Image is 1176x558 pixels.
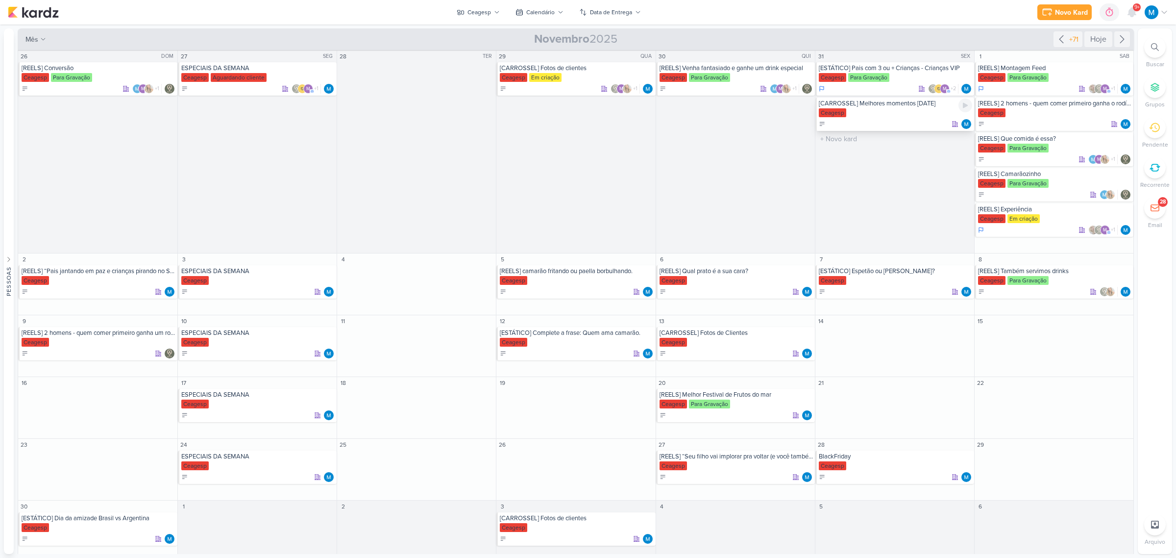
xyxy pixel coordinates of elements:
[1105,190,1115,200] img: Yasmin Yumi
[500,85,507,92] div: A Fazer
[643,534,653,544] div: Responsável: MARIANA MIRANDA
[978,64,1131,72] div: [REELS] Montagem Feed
[934,84,944,94] img: IDBOX - Agência de Design
[22,329,175,337] div: [REELS] 2 homens - quem comer primeiro ganha um rodízio de casal
[338,51,348,61] div: 28
[1121,154,1130,164] div: Responsável: Leviê Agência de Marketing Digital
[181,400,209,408] div: Ceagesp
[165,534,174,544] div: Responsável: MARIANA MIRANDA
[940,84,950,94] div: mlegnaioli@gmail.com
[978,288,985,295] div: A Fazer
[22,523,49,532] div: Ceagesp
[848,73,889,82] div: Para Gravação
[816,502,826,511] div: 5
[324,472,334,482] div: Responsável: MARIANA MIRANDA
[1121,119,1130,129] div: Responsável: MARIANA MIRANDA
[1148,221,1162,229] p: Email
[660,73,687,82] div: Ceagesp
[181,391,335,399] div: ESPECIAIS DA SEMANA
[961,287,971,297] img: MARIANA MIRANDA
[660,267,813,275] div: [REELS] Qual prato é a sua cara?
[324,84,334,94] div: Responsável: MARIANA MIRANDA
[22,276,49,285] div: Ceagesp
[165,349,174,358] div: Responsável: Leviê Agência de Marketing Digital
[643,84,653,94] div: Responsável: MARIANA MIRANDA
[816,254,826,264] div: 7
[1084,31,1112,47] div: Hoje
[324,410,334,420] img: MARIANA MIRANDA
[497,254,507,264] div: 5
[1055,7,1088,18] div: Novo Kard
[8,6,59,18] img: kardz.app
[483,52,495,60] div: TER
[978,179,1005,188] div: Ceagesp
[643,287,653,297] div: Responsável: MARIANA MIRANDA
[978,156,985,163] div: A Fazer
[19,254,29,264] div: 2
[622,84,632,94] img: Yasmin Yumi
[19,316,29,326] div: 9
[181,412,188,419] div: A Fazer
[657,440,667,450] div: 27
[978,135,1131,143] div: [REELS] Que comida é essa?
[1121,119,1130,129] img: MARIANA MIRANDA
[632,85,637,93] span: +1
[51,73,92,82] div: Para Gravação
[1142,140,1168,149] p: Pendente
[689,400,730,408] div: Para Gravação
[802,410,812,420] img: MARIANA MIRANDA
[978,85,984,93] div: Em Andamento
[1037,4,1092,20] button: Novo Kard
[181,64,335,72] div: ESPECIAIS DA SEMANA
[1121,154,1130,164] img: Leviê Agência de Marketing Digital
[961,287,971,297] div: Responsável: MARIANA MIRANDA
[816,378,826,388] div: 21
[961,84,971,94] div: Responsável: MARIANA MIRANDA
[497,51,507,61] div: 29
[292,84,301,94] img: Leviê Agência de Marketing Digital
[1110,85,1115,93] span: +1
[292,84,321,94] div: Colaboradores: Leviê Agência de Marketing Digital, IDBOX - Agência de Design, mlegnaioli@gmail.co...
[138,84,148,94] div: mlegnaioli@gmail.com
[660,461,687,470] div: Ceagesp
[161,52,176,60] div: DOM
[132,84,142,94] img: MARIANA MIRANDA
[660,276,687,285] div: Ceagesp
[181,276,209,285] div: Ceagesp
[660,474,666,481] div: A Fazer
[338,254,348,264] div: 4
[500,523,527,532] div: Ceagesp
[22,514,175,522] div: [ESTÁTICO] Dia da amizade Brasil vs Argentina
[643,349,653,358] img: MARIANA MIRANDA
[961,119,971,129] img: MARIANA MIRANDA
[1007,214,1040,223] div: Em criação
[22,338,49,347] div: Ceagesp
[657,316,667,326] div: 13
[802,472,812,482] img: MARIANA MIRANDA
[1121,190,1130,200] div: Responsável: Leviê Agência de Marketing Digital
[1110,226,1115,234] span: +1
[978,205,1131,213] div: [REELS] Experiência
[534,31,617,47] span: 2025
[1100,225,1110,235] div: mlegnaioli@gmail.com
[1134,3,1140,11] span: 9+
[306,87,310,92] p: m
[181,288,188,295] div: A Fazer
[181,267,335,275] div: ESPECIAIS DA SEMANA
[819,474,826,481] div: A Fazer
[976,502,985,511] div: 6
[154,85,159,93] span: +1
[1121,287,1130,297] div: Responsável: MARIANA MIRANDA
[1007,144,1049,152] div: Para Gravação
[802,472,812,482] div: Responsável: MARIANA MIRANDA
[1103,87,1107,92] p: m
[1100,190,1109,200] img: MARIANA MIRANDA
[1094,154,1104,164] div: mlegnaioli@gmail.com
[1100,84,1110,94] div: mlegnaioli@gmail.com
[1145,100,1165,109] p: Grupos
[1094,225,1104,235] img: Leviê Agência de Marketing Digital
[816,440,826,450] div: 28
[961,472,971,482] div: Responsável: MARIANA MIRANDA
[660,350,666,357] div: A Fazer
[181,350,188,357] div: A Fazer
